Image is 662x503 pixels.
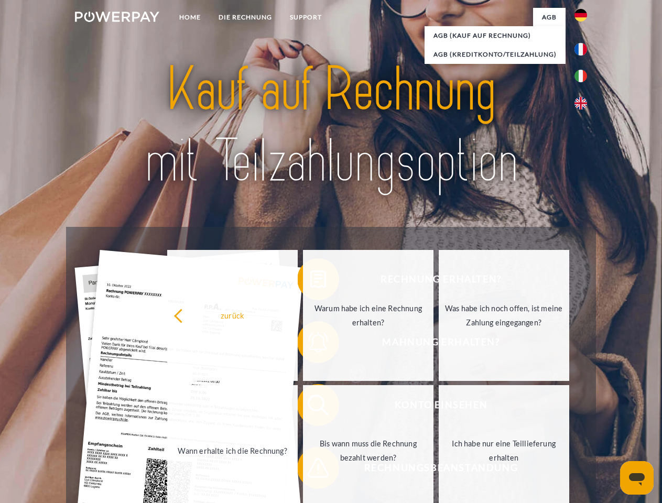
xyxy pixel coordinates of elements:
div: Warum habe ich eine Rechnung erhalten? [309,301,427,330]
img: title-powerpay_de.svg [100,50,562,201]
a: Home [170,8,210,27]
a: SUPPORT [281,8,331,27]
a: Was habe ich noch offen, ist meine Zahlung eingegangen? [439,250,569,381]
div: zurück [173,308,291,322]
img: fr [574,43,587,56]
a: agb [533,8,566,27]
div: Wann erhalte ich die Rechnung? [173,443,291,457]
a: AGB (Kreditkonto/Teilzahlung) [425,45,566,64]
div: Bis wann muss die Rechnung bezahlt werden? [309,436,427,465]
a: DIE RECHNUNG [210,8,281,27]
div: Ich habe nur eine Teillieferung erhalten [445,436,563,465]
img: logo-powerpay-white.svg [75,12,159,22]
img: de [574,9,587,21]
iframe: Schaltfläche zum Öffnen des Messaging-Fensters [620,461,654,495]
img: it [574,70,587,82]
a: AGB (Kauf auf Rechnung) [425,26,566,45]
div: Was habe ich noch offen, ist meine Zahlung eingegangen? [445,301,563,330]
img: en [574,97,587,110]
